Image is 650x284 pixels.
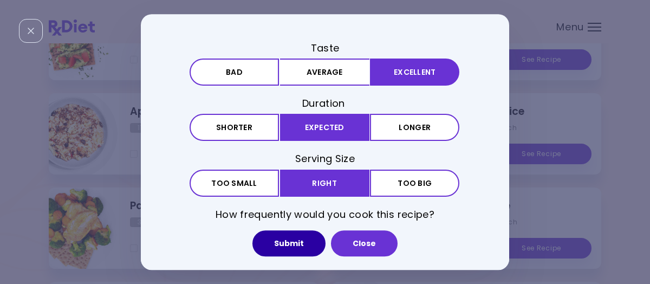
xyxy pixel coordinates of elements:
button: Too big [370,170,459,197]
h3: Taste [190,41,460,55]
button: Right [280,170,369,197]
span: Too small [211,179,257,187]
button: Excellent [370,59,459,86]
span: Too big [398,179,432,187]
button: Expected [280,114,369,141]
button: Close [331,230,398,256]
h3: Serving Size [190,152,460,166]
button: Longer [370,114,459,141]
h3: Duration [190,96,460,110]
button: Shorter [190,114,279,141]
button: Bad [190,59,279,86]
h3: How frequently would you cook this recipe? [190,208,460,221]
button: Submit [252,230,326,256]
button: Too small [190,170,279,197]
button: Average [280,59,369,86]
div: Close [19,19,43,43]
